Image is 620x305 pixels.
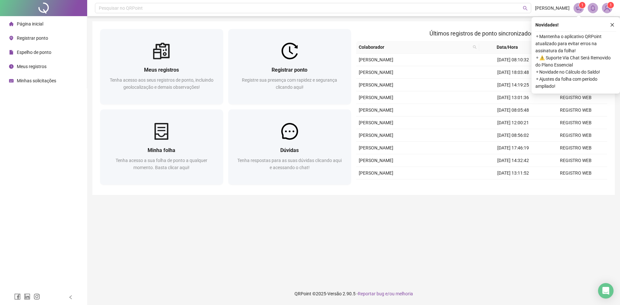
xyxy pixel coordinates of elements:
[535,33,616,54] span: ⚬ Mantenha o aplicativo QRPoint atualizado para evitar erros na assinatura da folha!
[482,79,544,91] td: [DATE] 14:19:25
[87,282,620,305] footer: QRPoint © 2025 - 2.90.5 -
[544,117,607,129] td: REGISTRO WEB
[598,283,614,299] div: Open Intercom Messenger
[482,66,544,79] td: [DATE] 18:03:48
[100,109,223,185] a: Minha folhaTenha acesso a sua folha de ponto a qualquer momento. Basta clicar aqui!
[535,76,616,90] span: ⚬ Ajustes da folha com período ampliado!
[9,22,14,26] span: home
[359,170,393,176] span: [PERSON_NAME]
[544,129,607,142] td: REGISTRO WEB
[17,36,48,41] span: Registrar ponto
[544,167,607,179] td: REGISTRO WEB
[535,21,559,28] span: Novidades !
[535,54,616,68] span: ⚬ ⚠️ Suporte Via Chat Será Removido do Plano Essencial
[228,29,351,104] a: Registrar pontoRegistre sua presença com rapidez e segurança clicando aqui!
[544,154,607,167] td: REGISTRO WEB
[482,54,544,66] td: [DATE] 08:10:32
[359,70,393,75] span: [PERSON_NAME]
[479,41,541,54] th: Data/Hora
[148,147,175,153] span: Minha folha
[9,50,14,55] span: file
[544,179,607,192] td: REGISTRO WEB
[14,293,21,300] span: facebook
[544,104,607,117] td: REGISTRO WEB
[590,5,596,11] span: bell
[272,67,307,73] span: Registrar ponto
[359,158,393,163] span: [PERSON_NAME]
[242,77,337,90] span: Registre sua presença com rapidez e segurança clicando aqui!
[358,291,413,296] span: Reportar bug e/ou melhoria
[535,68,616,76] span: ⚬ Novidade no Cálculo do Saldo!
[359,120,393,125] span: [PERSON_NAME]
[482,117,544,129] td: [DATE] 12:00:21
[68,295,73,300] span: left
[359,133,393,138] span: [PERSON_NAME]
[359,44,470,51] span: Colaborador
[482,179,544,192] td: [DATE] 08:13:49
[535,5,570,12] span: [PERSON_NAME]
[429,30,534,37] span: Últimos registros de ponto sincronizados
[482,129,544,142] td: [DATE] 08:56:02
[17,21,43,26] span: Página inicial
[359,107,393,113] span: [PERSON_NAME]
[17,50,51,55] span: Espelho de ponto
[280,147,299,153] span: Dúvidas
[610,3,612,7] span: 1
[359,82,393,87] span: [PERSON_NAME]
[610,23,615,27] span: close
[579,2,585,8] sup: 1
[34,293,40,300] span: instagram
[327,291,342,296] span: Versão
[482,104,544,117] td: [DATE] 08:05:48
[9,64,14,69] span: clock-circle
[544,142,607,154] td: REGISTRO WEB
[482,167,544,179] td: [DATE] 13:11:52
[602,3,612,13] img: 84421
[110,77,213,90] span: Tenha acesso aos seus registros de ponto, incluindo geolocalização e demais observações!
[144,67,179,73] span: Meus registros
[228,109,351,185] a: DúvidasTenha respostas para as suas dúvidas clicando aqui e acessando o chat!
[581,3,584,7] span: 1
[473,45,477,49] span: search
[359,95,393,100] span: [PERSON_NAME]
[471,42,478,52] span: search
[607,2,614,8] sup: Atualize o seu contato no menu Meus Dados
[544,91,607,104] td: REGISTRO WEB
[523,6,528,11] span: search
[482,91,544,104] td: [DATE] 13:01:36
[24,293,30,300] span: linkedin
[576,5,582,11] span: notification
[482,154,544,167] td: [DATE] 14:32:42
[359,57,393,62] span: [PERSON_NAME]
[9,36,14,40] span: environment
[482,44,533,51] span: Data/Hora
[17,78,56,83] span: Minhas solicitações
[237,158,342,170] span: Tenha respostas para as suas dúvidas clicando aqui e acessando o chat!
[359,145,393,150] span: [PERSON_NAME]
[9,78,14,83] span: schedule
[100,29,223,104] a: Meus registrosTenha acesso aos seus registros de ponto, incluindo geolocalização e demais observa...
[17,64,46,69] span: Meus registros
[116,158,207,170] span: Tenha acesso a sua folha de ponto a qualquer momento. Basta clicar aqui!
[482,142,544,154] td: [DATE] 17:46:19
